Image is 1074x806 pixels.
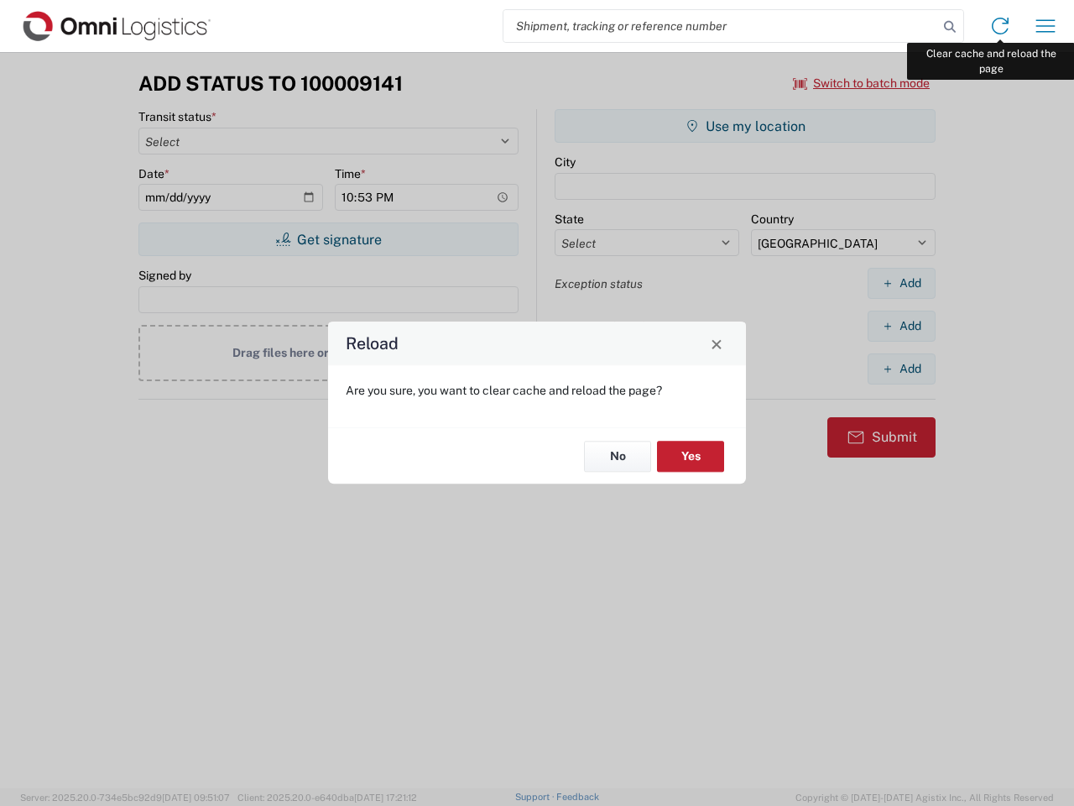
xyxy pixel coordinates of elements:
button: No [584,441,651,472]
button: Close [705,332,728,355]
input: Shipment, tracking or reference number [503,10,938,42]
p: Are you sure, you want to clear cache and reload the page? [346,383,728,398]
button: Yes [657,441,724,472]
h4: Reload [346,332,399,356]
